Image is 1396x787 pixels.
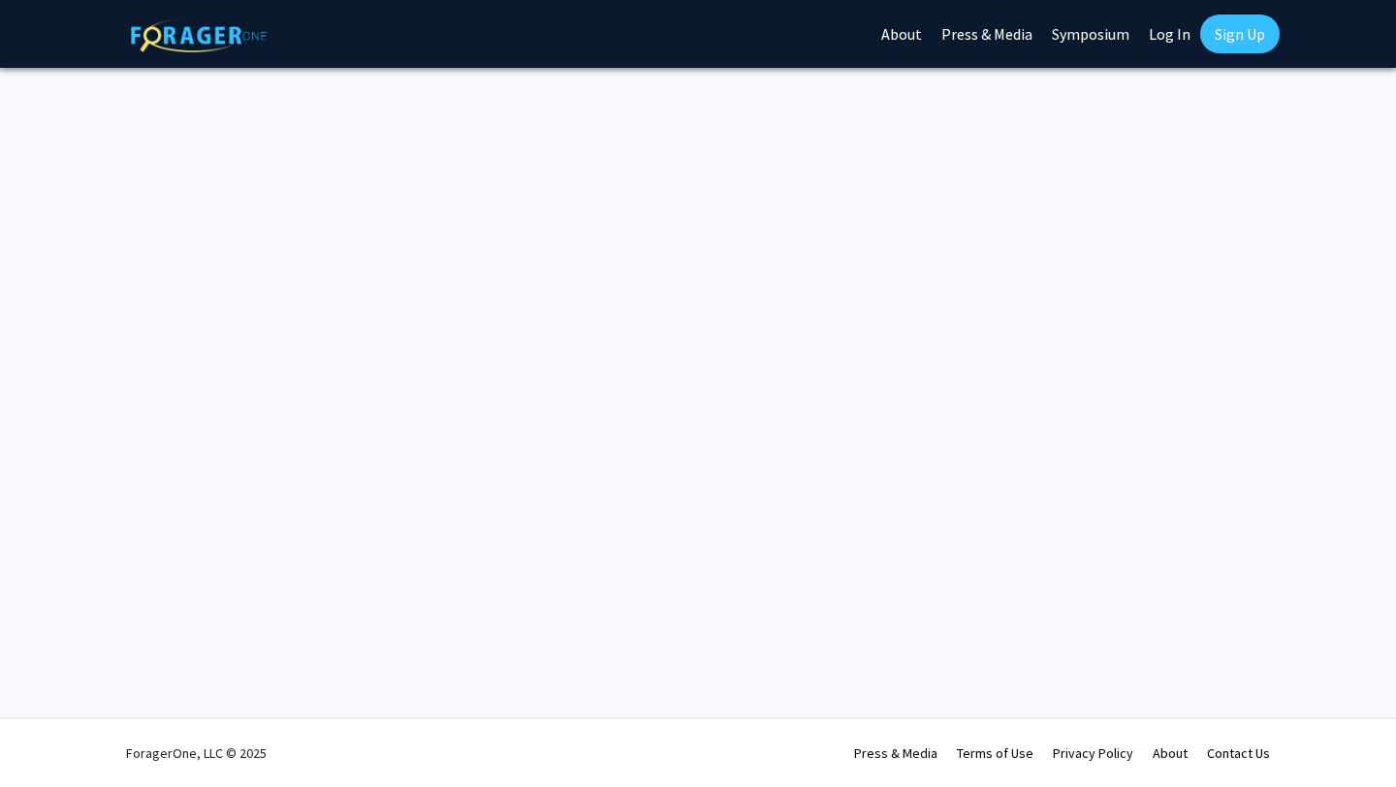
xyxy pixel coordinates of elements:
a: Press & Media [854,744,937,762]
div: ForagerOne, LLC © 2025 [126,719,267,787]
a: About [1153,744,1188,762]
img: ForagerOne Logo [131,18,267,52]
a: Sign Up [1200,15,1280,53]
a: Contact Us [1207,744,1270,762]
a: Terms of Use [957,744,1033,762]
a: Privacy Policy [1053,744,1133,762]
